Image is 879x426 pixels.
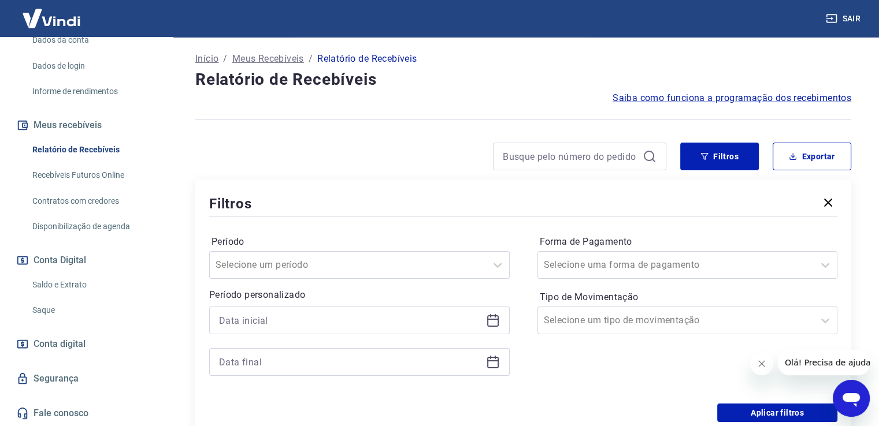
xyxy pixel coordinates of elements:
p: Período personalizado [209,288,510,302]
label: Tipo de Movimentação [540,290,836,304]
a: Meus Recebíveis [232,52,304,66]
p: / [223,52,227,66]
a: Disponibilização de agenda [28,215,159,238]
iframe: Botão para abrir a janela de mensagens [833,380,870,417]
button: Filtros [680,143,759,170]
iframe: Mensagem da empresa [778,350,870,375]
img: Vindi [14,1,89,36]
a: Recebíveis Futuros Online [28,163,159,187]
label: Forma de Pagamento [540,235,836,249]
a: Informe de rendimentos [28,80,159,103]
span: Conta digital [34,336,86,352]
span: Olá! Precisa de ajuda? [7,8,97,17]
p: / [309,52,313,66]
input: Data inicial [219,312,481,329]
button: Sair [824,8,865,29]
a: Relatório de Recebíveis [28,138,159,162]
button: Exportar [773,143,851,170]
a: Início [195,52,218,66]
label: Período [212,235,507,249]
input: Data final [219,353,481,371]
iframe: Fechar mensagem [750,352,773,375]
h5: Filtros [209,195,252,213]
a: Saldo e Extrato [28,273,159,297]
button: Meus recebíveis [14,113,159,138]
a: Dados de login [28,54,159,78]
input: Busque pelo número do pedido [503,148,638,165]
button: Conta Digital [14,248,159,273]
p: Relatório de Recebíveis [317,52,417,66]
h4: Relatório de Recebíveis [195,68,851,91]
a: Contratos com credores [28,189,159,213]
a: Saque [28,298,159,322]
a: Segurança [14,366,159,391]
a: Fale conosco [14,401,159,426]
a: Saiba como funciona a programação dos recebimentos [613,91,851,105]
a: Conta digital [14,331,159,357]
button: Aplicar filtros [717,403,837,422]
a: Dados da conta [28,28,159,52]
